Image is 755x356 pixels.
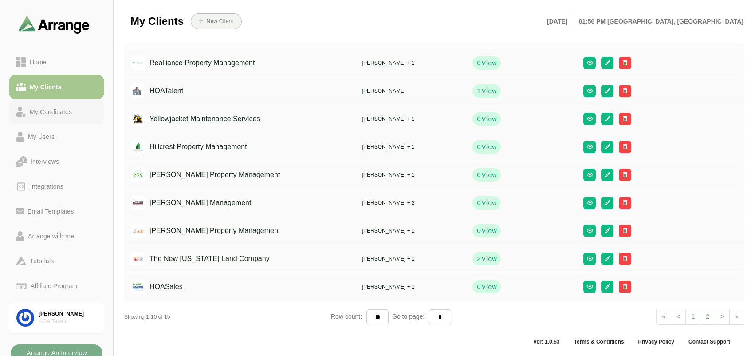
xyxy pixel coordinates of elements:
div: [PERSON_NAME] [362,87,462,95]
div: My Users [24,131,58,142]
img: RPM-Logo.jpg [131,56,145,70]
button: 1View [472,84,501,98]
div: HOATalent [136,83,183,99]
span: ver: 1.0.53 [527,338,567,345]
a: Contact Support [681,338,737,345]
a: Arrange with me [9,224,104,249]
div: [PERSON_NAME] + 2 [362,199,462,207]
button: 2View [472,252,501,265]
div: [PERSON_NAME] Property Management [136,222,280,239]
div: [PERSON_NAME] + 1 [362,227,462,235]
div: Tutorials [26,256,57,266]
button: 0View [472,56,501,70]
img: tnwlc.png [131,252,145,266]
div: Email Templates [24,206,77,217]
div: Yellowjacket Maintenance Services [136,111,260,127]
span: Row count: [331,313,366,320]
p: [DATE] [547,16,573,27]
div: My Candidates [26,107,75,117]
div: [PERSON_NAME] Property Management [136,166,280,183]
img: NPM_logo.png [131,168,145,182]
button: 0View [472,280,501,293]
span: » [735,313,739,320]
strong: 0 [476,226,481,235]
a: 2 [700,309,715,325]
button: 0View [472,168,501,182]
span: View [481,59,497,67]
div: Affiliate Program [27,281,81,291]
div: Showing 1-10 of 15 [124,313,331,321]
div: Hillcrest Property Management [136,138,247,155]
img: YJ-Logo.png [131,112,145,126]
button: New Client [191,13,242,29]
div: Interviews [27,156,63,167]
span: View [481,198,497,207]
div: The New [US_STATE] Land Company [136,250,270,267]
div: [PERSON_NAME] Management [136,194,251,211]
button: 0View [472,224,501,237]
b: New Client [206,18,233,24]
div: [PERSON_NAME] + 1 [362,59,462,67]
div: HOASales [136,278,183,295]
img: Logo.jpg [131,140,145,154]
img: HAS-Logo-1000px-(1).png [131,280,145,294]
span: View [481,142,497,151]
strong: 0 [476,198,481,207]
a: My Candidates [9,99,104,124]
img: ham.png [131,224,145,238]
div: Integrations [27,181,67,192]
strong: 0 [476,170,481,179]
a: Next [729,309,744,325]
span: > [720,313,724,320]
span: My Clients [130,15,184,28]
p: 01:56 PM [GEOGRAPHIC_DATA], [GEOGRAPHIC_DATA] [573,16,743,27]
div: Realliance Property Management [136,55,255,71]
img: placeholder logo [130,84,144,98]
a: [PERSON_NAME]HOA Talent [9,302,104,334]
a: Interviews [9,149,104,174]
a: Affiliate Program [9,273,104,298]
div: [PERSON_NAME] [39,310,97,318]
strong: 1 [476,87,481,95]
a: Home [9,50,104,75]
div: Arrange with me [24,231,78,241]
strong: 0 [476,59,481,67]
strong: 0 [476,115,481,123]
div: My Clients [26,82,65,92]
div: [PERSON_NAME] + 1 [362,171,462,179]
span: View [481,282,497,291]
a: Privacy Policy [631,338,681,345]
img: arrangeai-name-small-logo.4d2b8aee.svg [19,16,90,33]
img: mmi.png [131,196,145,210]
div: [PERSON_NAME] + 1 [362,255,462,263]
div: [PERSON_NAME] + 1 [362,283,462,291]
button: 0View [472,112,501,126]
a: Terms & Conditions [566,338,631,345]
span: View [481,87,497,95]
a: My Users [9,124,104,149]
button: 0View [472,196,501,210]
strong: 0 [476,142,481,151]
button: 0View [472,140,501,154]
div: HOA Talent [39,318,97,325]
a: Integrations [9,174,104,199]
div: Home [26,57,50,67]
span: View [481,115,497,123]
div: [PERSON_NAME] + 1 [362,115,462,123]
a: Tutorials [9,249,104,273]
strong: 2 [476,254,481,263]
a: Email Templates [9,199,104,224]
a: My Clients [9,75,104,99]
span: View [481,254,497,263]
span: View [481,226,497,235]
strong: 0 [476,282,481,291]
span: View [481,170,497,179]
a: Next [715,309,730,325]
span: Go to page: [389,313,429,320]
div: [PERSON_NAME] + 1 [362,143,462,151]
